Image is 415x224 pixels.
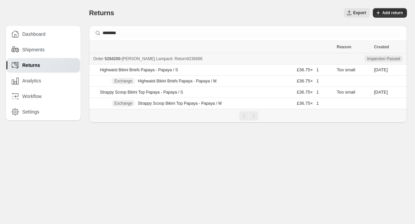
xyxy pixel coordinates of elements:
[382,10,403,16] span: Add return
[89,9,114,17] span: Returns
[374,90,388,95] time: Friday, September 12, 2025 at 12:24:31 PM
[337,45,351,49] span: Reason
[89,109,407,123] nav: Pagination
[138,78,216,84] p: Highwaist Bikini Briefs Papaya - Papaya / M
[100,90,183,95] p: Strappy Scoop Bikini Top Papaya - Papaya / S
[297,78,319,83] span: £36.75 × 1
[353,10,366,16] span: Export
[93,56,104,61] span: Order
[22,62,40,69] span: Returns
[114,101,132,106] span: Exchange
[22,108,39,115] span: Settings
[114,78,132,84] span: Exchange
[367,56,400,61] span: Inspection Passed
[344,8,370,18] button: Export
[172,56,202,61] span: - Return 9236686
[335,87,372,98] td: Too small
[138,101,222,106] p: Strappy Scoop Bikini Top Papaya - Papaya / M
[105,56,120,61] span: 5284200
[22,93,41,100] span: Workflow
[100,67,178,73] p: Highwaist Bikini Briefs Papaya - Papaya / S
[22,31,46,38] span: Dashboard
[122,56,172,61] span: [PERSON_NAME] Lampard
[374,67,388,72] time: Friday, September 12, 2025 at 12:24:31 PM
[374,45,389,49] span: Created
[373,8,407,18] button: Add return
[335,65,372,76] td: Too small
[297,90,319,95] span: £36.75 × 1
[22,46,45,53] span: Shipments
[297,101,319,106] span: £36.75 × 1
[297,67,319,72] span: £36.75 × 1
[22,77,41,84] span: Analytics
[93,55,333,62] div: -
